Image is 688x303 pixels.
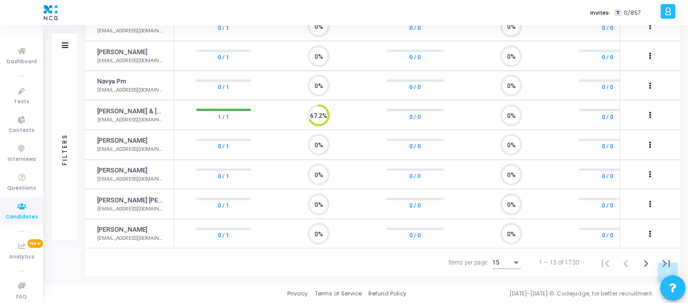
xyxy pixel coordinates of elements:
div: [EMAIL_ADDRESS][DOMAIN_NAME] [97,27,164,35]
a: 0 / 0 [409,52,421,62]
a: Privacy [287,289,308,298]
button: Previous page [616,252,636,273]
div: [EMAIL_ADDRESS][DOMAIN_NAME] [97,205,164,213]
button: First page [595,252,616,273]
div: [EMAIL_ADDRESS][DOMAIN_NAME] [97,235,164,242]
div: Items per page: [448,258,488,267]
a: 0 / 1 [218,141,229,151]
a: 0 / 0 [409,141,421,151]
div: [EMAIL_ADDRESS][DOMAIN_NAME] [97,57,164,65]
div: [EMAIL_ADDRESS][DOMAIN_NAME] [97,146,164,153]
a: 0 / 0 [602,111,613,121]
span: Dashboard [7,58,37,66]
a: [PERSON_NAME] [97,225,147,235]
a: 0 / 1 [218,23,229,33]
a: [PERSON_NAME] & [PERSON_NAME] [97,107,164,116]
a: 1 / 1 [218,111,229,121]
a: [PERSON_NAME] [97,48,147,57]
a: 0 / 0 [409,82,421,92]
span: Contests [9,126,34,135]
a: 0 / 0 [409,200,421,210]
span: Candidates [6,213,38,222]
a: 0 / 0 [409,23,421,33]
a: 0 / 0 [409,171,421,181]
img: logo [41,3,60,23]
a: 0 / 0 [602,230,613,240]
span: New [27,239,43,248]
span: Analytics [9,253,34,262]
div: [DATE]-[DATE] © Codejudge, for better recruitment. [406,289,675,298]
a: [PERSON_NAME] [97,166,147,176]
a: 0 / 0 [602,141,613,151]
a: 0 / 1 [218,200,229,210]
div: Filters [60,94,69,205]
span: T [615,9,621,17]
a: Refund Policy [368,289,406,298]
span: Tests [14,98,29,106]
label: Invites: [590,9,610,17]
span: FAQ [16,293,27,301]
div: [EMAIL_ADDRESS][DOMAIN_NAME] [97,86,164,94]
a: 0 / 0 [602,23,613,33]
a: 0 / 0 [409,230,421,240]
div: [EMAIL_ADDRESS][DOMAIN_NAME] [97,116,164,124]
a: [PERSON_NAME] [PERSON_NAME] [97,196,164,205]
mat-select: Items per page: [492,259,521,267]
button: Last page [656,252,676,273]
a: 0 / 0 [602,171,613,181]
span: Interviews [8,155,36,164]
span: Questions [7,184,36,193]
a: Terms of Service [315,289,362,298]
a: 0 / 1 [218,230,229,240]
a: 0 / 0 [602,52,613,62]
a: 0 / 1 [218,82,229,92]
a: [PERSON_NAME] [97,136,147,146]
a: 0 / 1 [218,171,229,181]
button: Next page [636,252,656,273]
a: 0 / 0 [602,82,613,92]
span: 15 [492,259,500,266]
div: 1 – 15 of 1730 [539,258,579,267]
a: 0 / 0 [409,111,421,121]
span: 0/857 [624,9,641,17]
a: Navya Pm [97,77,126,86]
a: 0 / 1 [218,52,229,62]
div: [EMAIL_ADDRESS][DOMAIN_NAME] [97,176,164,183]
a: 0 / 0 [602,200,613,210]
